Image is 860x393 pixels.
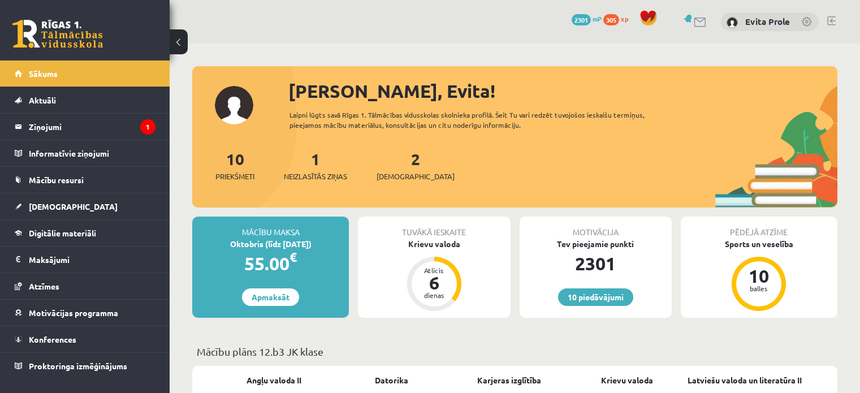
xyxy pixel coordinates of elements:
span: 305 [603,14,619,25]
a: Latviešu valoda un literatūra II [688,374,802,386]
span: € [289,249,297,265]
i: 1 [140,119,155,135]
span: Aktuāli [29,95,56,105]
a: Digitālie materiāli [15,220,155,246]
div: Laipni lūgts savā Rīgas 1. Tālmācības vidusskolas skolnieka profilā. Šeit Tu vari redzēt tuvojošo... [289,110,677,130]
a: Evita Prole [745,16,790,27]
a: Karjeras izglītība [477,374,541,386]
a: Ziņojumi1 [15,114,155,140]
span: Digitālie materiāli [29,228,96,238]
a: 1Neizlasītās ziņas [284,149,347,182]
div: Sports un veselība [681,238,837,250]
div: 55.00 [192,250,349,277]
span: Motivācijas programma [29,308,118,318]
div: Pēdējā atzīme [681,217,837,238]
div: 10 [742,267,776,285]
div: Tev pieejamie punkti [520,238,672,250]
a: Motivācijas programma [15,300,155,326]
a: Informatīvie ziņojumi [15,140,155,166]
span: [DEMOGRAPHIC_DATA] [377,171,455,182]
div: Oktobris (līdz [DATE]) [192,238,349,250]
span: Mācību resursi [29,175,84,185]
span: 2301 [572,14,591,25]
a: Apmaksāt [242,288,299,306]
img: Evita Prole [727,17,738,28]
a: Aktuāli [15,87,155,113]
a: Datorika [375,374,408,386]
a: [DEMOGRAPHIC_DATA] [15,193,155,219]
a: 2301 mP [572,14,602,23]
a: Mācību resursi [15,167,155,193]
span: mP [593,14,602,23]
div: 2301 [520,250,672,277]
legend: Ziņojumi [29,114,155,140]
div: balles [742,285,776,292]
a: Rīgas 1. Tālmācības vidusskola [12,20,103,48]
div: Tuvākā ieskaite [358,217,510,238]
legend: Informatīvie ziņojumi [29,140,155,166]
span: xp [621,14,628,23]
a: Maksājumi [15,247,155,273]
div: Motivācija [520,217,672,238]
a: Sākums [15,61,155,87]
span: Priekšmeti [215,171,254,182]
div: Mācību maksa [192,217,349,238]
a: 10Priekšmeti [215,149,254,182]
a: Sports un veselība 10 balles [681,238,837,313]
span: Neizlasītās ziņas [284,171,347,182]
span: Atzīmes [29,281,59,291]
a: Konferences [15,326,155,352]
span: Konferences [29,334,76,344]
div: Krievu valoda [358,238,510,250]
a: Atzīmes [15,273,155,299]
p: Mācību plāns 12.b3 JK klase [197,344,833,359]
div: Atlicis [417,267,451,274]
a: Krievu valoda Atlicis 6 dienas [358,238,510,313]
a: 305 xp [603,14,634,23]
div: dienas [417,292,451,299]
span: [DEMOGRAPHIC_DATA] [29,201,118,211]
div: [PERSON_NAME], Evita! [288,77,837,105]
a: Krievu valoda [601,374,653,386]
a: Angļu valoda II [247,374,301,386]
span: Sākums [29,68,58,79]
a: 2[DEMOGRAPHIC_DATA] [377,149,455,182]
a: 10 piedāvājumi [558,288,633,306]
legend: Maksājumi [29,247,155,273]
a: Proktoringa izmēģinājums [15,353,155,379]
div: 6 [417,274,451,292]
span: Proktoringa izmēģinājums [29,361,127,371]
